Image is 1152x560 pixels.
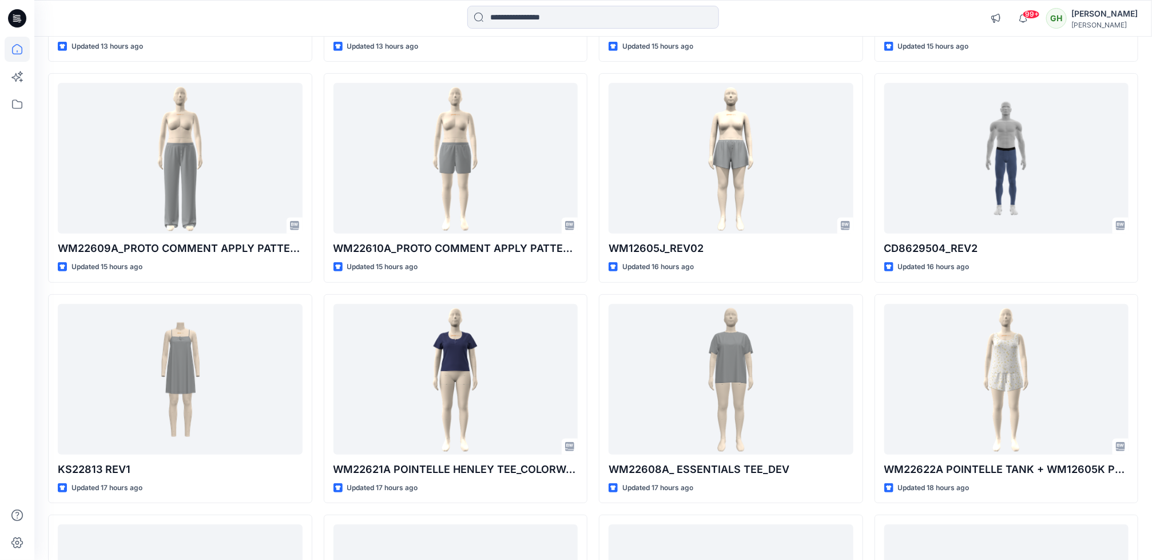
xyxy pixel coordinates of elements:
p: CD8629504_REV2 [884,240,1129,257]
p: WM22621A POINTELLE HENLEY TEE_COLORWAY_REV6 [333,462,578,478]
a: WM22609A_PROTO COMMENT APPLY PATTERN_REV1 [58,83,303,234]
a: WM12605J_REV02 [609,83,853,234]
p: Updated 18 hours ago [898,482,970,494]
div: GH [1046,8,1067,29]
p: Updated 17 hours ago [622,482,693,494]
p: Updated 16 hours ago [898,261,970,273]
p: WM22622A POINTELLE TANK + WM12605K POINTELLE SHORT -w- PICOT_COLORWAY [884,462,1129,478]
p: Updated 13 hours ago [347,41,419,53]
p: WM22610A_PROTO COMMENT APPLY PATTERN_REV1 [333,240,578,257]
a: KS22813 REV1 [58,304,303,455]
a: WM22608A_ ESSENTIALS TEE_DEV [609,304,853,455]
a: WM22621A POINTELLE HENLEY TEE_COLORWAY_REV6 [333,304,578,455]
p: Updated 16 hours ago [622,261,694,273]
p: WM22608A_ ESSENTIALS TEE_DEV [609,462,853,478]
p: Updated 15 hours ago [622,41,693,53]
p: WM12605J_REV02 [609,240,853,257]
div: [PERSON_NAME] [1071,7,1138,21]
span: 99+ [1023,10,1040,19]
p: Updated 13 hours ago [71,41,143,53]
a: WM22610A_PROTO COMMENT APPLY PATTERN_REV1 [333,83,578,234]
p: Updated 17 hours ago [347,482,418,494]
p: Updated 15 hours ago [347,261,418,273]
p: Updated 15 hours ago [898,41,969,53]
p: KS22813 REV1 [58,462,303,478]
a: CD8629504_REV2 [884,83,1129,234]
a: WM22622A POINTELLE TANK + WM12605K POINTELLE SHORT -w- PICOT_COLORWAY [884,304,1129,455]
p: WM22609A_PROTO COMMENT APPLY PATTERN_REV1 [58,240,303,257]
p: Updated 17 hours ago [71,482,142,494]
div: [PERSON_NAME] [1071,21,1138,29]
p: Updated 15 hours ago [71,261,142,273]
